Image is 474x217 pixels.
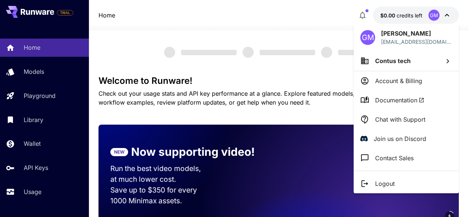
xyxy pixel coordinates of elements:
[375,115,425,124] p: Chat with Support
[381,29,452,38] p: [PERSON_NAME]
[354,51,459,71] button: Contus tech
[374,134,426,143] p: Join us on Discord
[360,30,375,45] div: GM
[375,76,422,85] p: Account & Billing
[375,57,411,65] span: Contus tech
[381,38,452,46] div: ganesh.m@contus.in
[381,38,452,46] p: [EMAIL_ADDRESS][DOMAIN_NAME]
[375,154,414,162] p: Contact Sales
[375,179,395,188] p: Logout
[375,96,424,105] span: Documentation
